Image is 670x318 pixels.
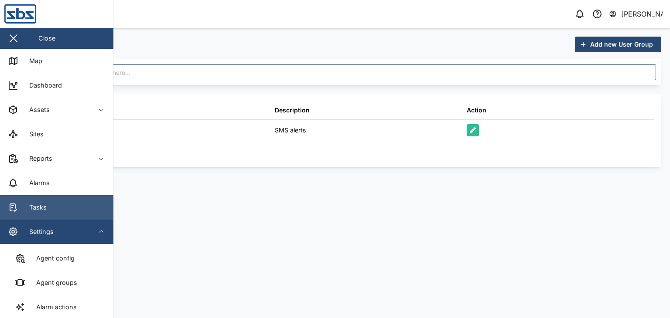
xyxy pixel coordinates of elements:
[23,129,44,139] div: Sites
[7,271,106,295] a: Agent groups
[30,278,77,288] div: Agent groups
[23,56,42,66] div: Map
[23,81,62,90] div: Dashboard
[38,34,55,43] div: Close
[30,302,77,312] div: Alarm actions
[608,8,663,20] button: [PERSON_NAME]
[275,105,310,115] div: Description
[467,105,486,115] div: Action
[23,203,47,212] div: Tasks
[23,178,50,188] div: Alarms
[590,37,653,52] span: Add new User Group
[275,125,306,135] div: SMS alerts
[30,254,75,263] div: Agent config
[621,9,663,20] div: [PERSON_NAME]
[42,64,656,80] input: Search user group here...
[23,227,54,237] div: Settings
[23,105,50,115] div: Assets
[7,246,106,271] a: Agent config
[4,4,118,24] img: Main Logo
[23,154,52,163] div: Reports
[575,37,661,52] button: Add new User Group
